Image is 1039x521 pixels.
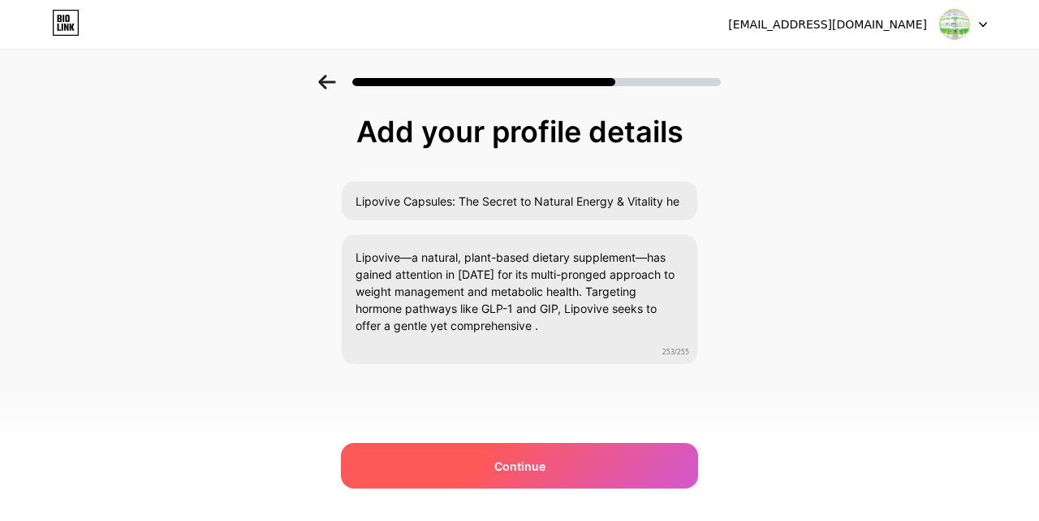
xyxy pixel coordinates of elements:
[728,16,927,33] div: [EMAIL_ADDRESS][DOMAIN_NAME]
[939,9,970,40] img: loisdemeob
[349,115,690,148] div: Add your profile details
[494,458,545,475] span: Continue
[662,348,689,358] span: 253/255
[342,181,697,220] input: Your name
